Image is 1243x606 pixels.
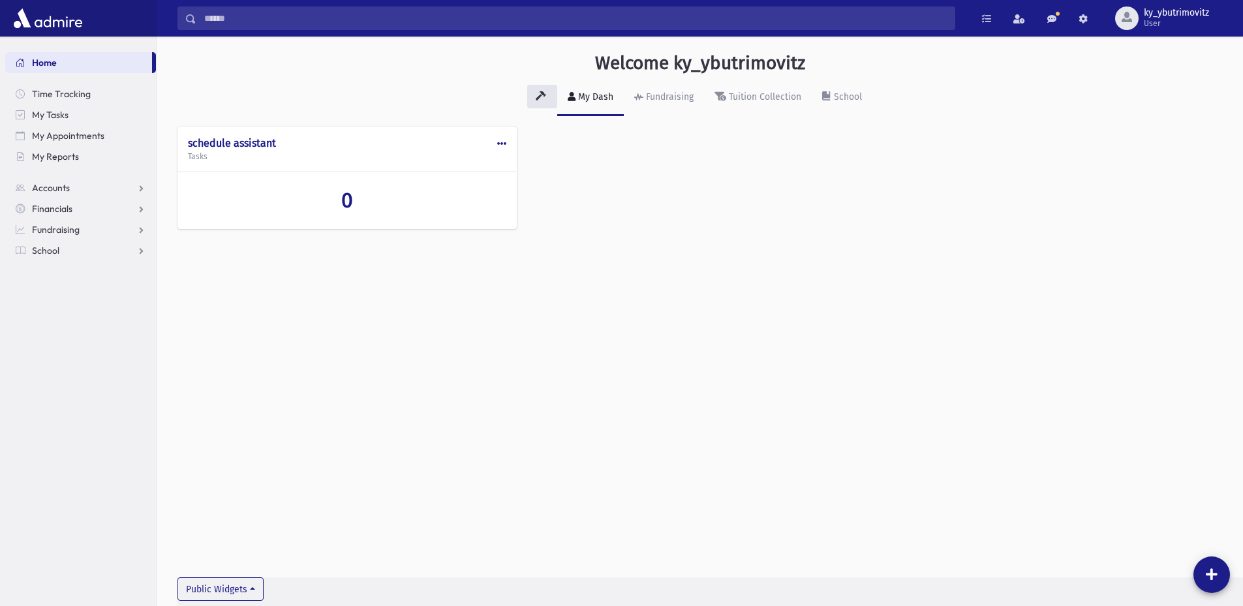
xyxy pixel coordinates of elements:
[5,146,156,167] a: My Reports
[5,125,156,146] a: My Appointments
[704,80,812,116] a: Tuition Collection
[557,80,624,116] a: My Dash
[32,109,69,121] span: My Tasks
[812,80,872,116] a: School
[1144,8,1209,18] span: ky_ybutrimovitz
[32,224,80,235] span: Fundraising
[32,182,70,194] span: Accounts
[341,188,353,213] span: 0
[32,245,59,256] span: School
[595,52,805,74] h3: Welcome ky_ybutrimovitz
[5,240,156,261] a: School
[5,177,156,198] a: Accounts
[5,104,156,125] a: My Tasks
[1144,18,1209,29] span: User
[5,219,156,240] a: Fundraising
[643,91,694,102] div: Fundraising
[32,151,79,162] span: My Reports
[188,188,506,213] a: 0
[10,5,85,31] img: AdmirePro
[177,577,264,601] button: Public Widgets
[726,91,801,102] div: Tuition Collection
[831,91,862,102] div: School
[188,152,506,161] h5: Tasks
[5,52,152,73] a: Home
[5,83,156,104] a: Time Tracking
[32,203,72,215] span: Financials
[32,88,91,100] span: Time Tracking
[32,130,104,142] span: My Appointments
[32,57,57,68] span: Home
[624,80,704,116] a: Fundraising
[5,198,156,219] a: Financials
[575,91,613,102] div: My Dash
[196,7,955,30] input: Search
[188,137,506,149] h4: schedule assistant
